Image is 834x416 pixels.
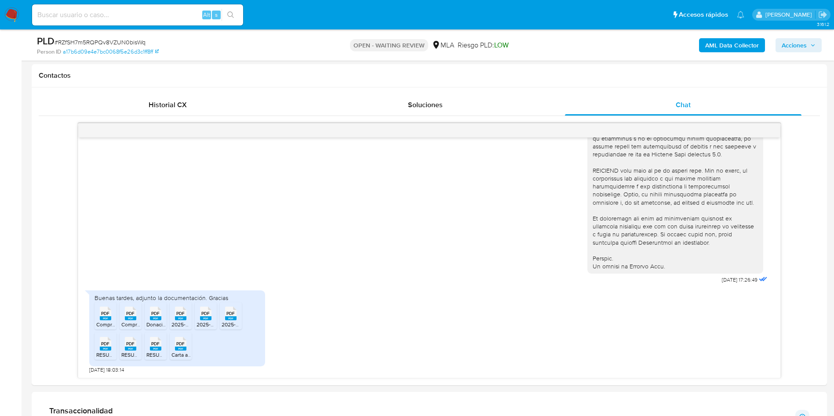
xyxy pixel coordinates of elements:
p: nicolas.duclosson@mercadolibre.com [765,11,815,19]
span: Comprobantes 2024.pdf [96,321,154,328]
b: PLD [37,34,55,48]
span: PDF [201,311,210,316]
button: Acciones [776,38,822,52]
a: a17b6d09e4e7bc0068f5e26d3c1ff8ff [63,48,159,56]
span: PDF [151,311,160,316]
div: Buenas tardes, adjunto la documentación. Gracias [95,294,260,302]
h1: Contactos [39,71,820,80]
p: OPEN - WAITING REVIEW [350,39,428,51]
span: PDF [101,311,109,316]
span: PDF [226,311,235,316]
span: [DATE] 17:26:49 [722,276,758,283]
span: Accesos rápidos [679,10,728,19]
button: search-icon [222,9,240,21]
span: 3.161.2 [817,21,830,28]
span: Alt [203,11,210,19]
b: AML Data Collector [705,38,759,52]
span: PDF [126,341,135,347]
span: Chat [676,100,691,110]
span: [DATE] 18:03:14 [89,366,124,373]
span: Donacion a sanchez German de [PERSON_NAME].pdf [146,321,273,328]
span: Acciones [782,38,807,52]
span: LOW [494,40,509,50]
span: PDF [101,341,109,347]
span: 2025-04-30_0439_000038656.pdf [197,321,280,328]
span: RESUMEN_EXTRACTOS CONSOLIDADOS - CAJA DE AHORRO [DATE].pdf [121,351,294,358]
span: RESUMEN_EXTRACTOS CONSOLIDADOS - CAJA DE AHORRO [DATE].pdf [146,351,319,358]
span: PDF [176,311,185,316]
span: Carta a MP.pdf [171,351,205,358]
a: Notificaciones [737,11,744,18]
span: PDF [126,311,135,316]
b: Person ID [37,48,61,56]
span: Soluciones [408,100,443,110]
span: Historial CX [149,100,187,110]
span: 2025-03-27_0439_000038656.pdf [171,321,254,328]
span: RESUMEN_EXTRACTOS CONSOLIDADOS - CAJA DE AHORRO [DATE].pdf [96,351,269,358]
button: AML Data Collector [699,38,765,52]
span: PDF [176,341,185,347]
span: Riesgo PLD: [458,40,509,50]
span: Comprobantes Emitidos 2025.pdf [121,321,201,328]
input: Buscar usuario o caso... [32,9,243,21]
span: # RZfSH7m5RQPQv8VZUN0bisWq [55,38,146,47]
span: PDF [151,341,160,347]
a: Salir [818,10,827,19]
span: s [215,11,218,19]
span: 2025-05-29_0439_000038656.pdf [222,321,305,328]
div: MLA [432,40,454,50]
